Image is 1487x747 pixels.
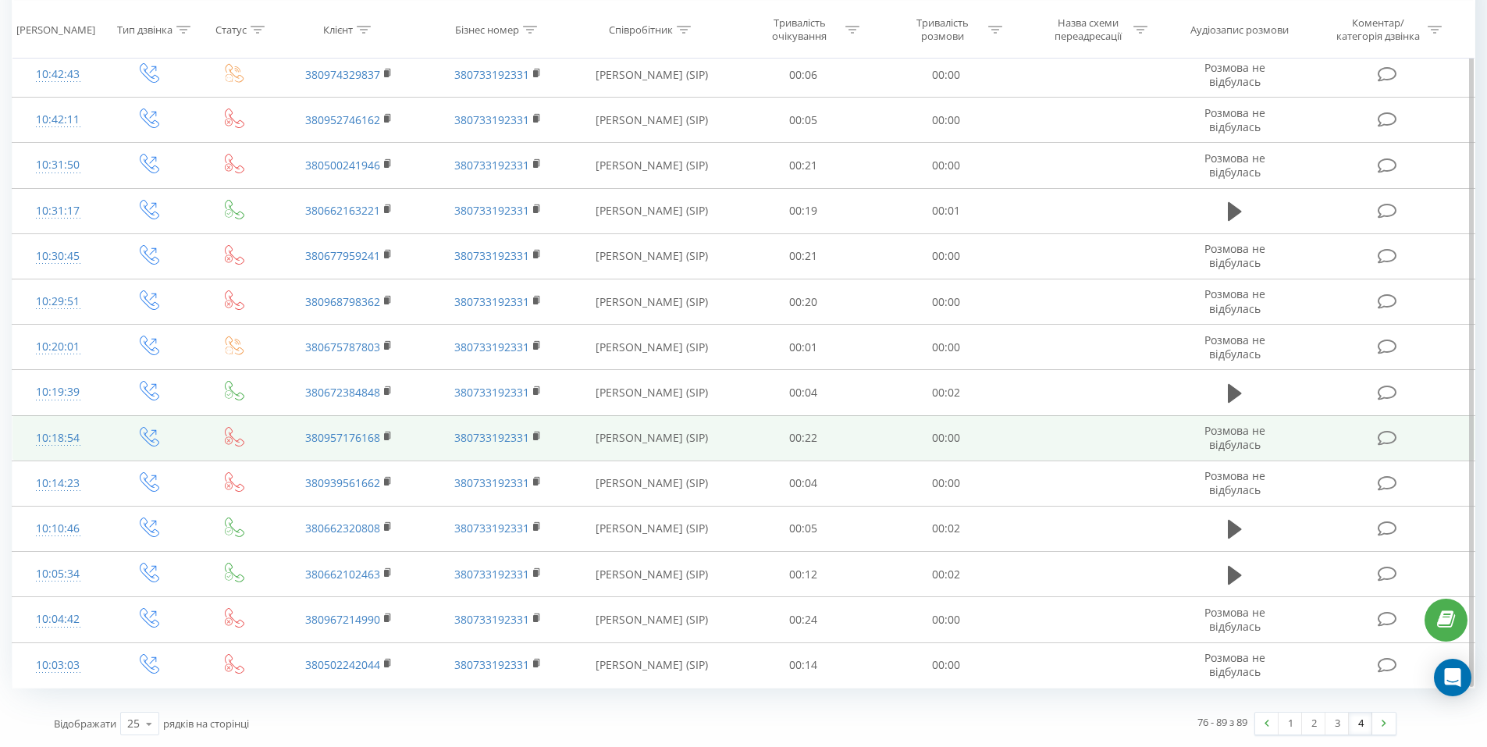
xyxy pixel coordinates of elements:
a: 380967214990 [305,612,380,627]
a: 380952746162 [305,112,380,127]
a: 380662163221 [305,203,380,218]
td: 00:00 [875,143,1018,188]
div: Тривалість очікування [758,16,841,43]
a: 380733192331 [454,67,529,82]
td: [PERSON_NAME] (SIP) [572,52,732,98]
div: Тип дзвінка [117,23,173,36]
div: 10:20:01 [28,332,88,362]
td: 00:02 [875,370,1018,415]
a: 380733192331 [454,340,529,354]
a: 380733192331 [454,430,529,445]
a: 380662102463 [305,567,380,582]
td: [PERSON_NAME] (SIP) [572,597,732,642]
td: 00:00 [875,52,1018,98]
a: 380733192331 [454,112,529,127]
td: 00:00 [875,642,1018,688]
a: 380733192331 [454,657,529,672]
td: [PERSON_NAME] (SIP) [572,143,732,188]
span: Розмова не відбулась [1204,333,1265,361]
td: [PERSON_NAME] (SIP) [572,325,732,370]
td: 00:00 [875,325,1018,370]
td: 00:24 [732,597,875,642]
td: 00:21 [732,143,875,188]
a: 380968798362 [305,294,380,309]
td: 00:21 [732,233,875,279]
span: Розмова не відбулась [1204,650,1265,679]
td: 00:19 [732,188,875,233]
a: 1 [1279,713,1302,735]
div: 10:42:43 [28,59,88,90]
span: Розмова не відбулась [1204,605,1265,634]
div: Клієнт [323,23,353,36]
div: 10:03:03 [28,650,88,681]
div: Open Intercom Messenger [1434,659,1471,696]
div: 10:14:23 [28,468,88,499]
td: 00:05 [732,98,875,143]
a: 380733192331 [454,158,529,173]
td: [PERSON_NAME] (SIP) [572,415,732,461]
td: [PERSON_NAME] (SIP) [572,642,732,688]
td: 00:02 [875,506,1018,551]
td: [PERSON_NAME] (SIP) [572,233,732,279]
div: Співробітник [609,23,673,36]
a: 2 [1302,713,1325,735]
td: [PERSON_NAME] (SIP) [572,188,732,233]
a: 3 [1325,713,1349,735]
td: [PERSON_NAME] (SIP) [572,506,732,551]
div: 10:10:46 [28,514,88,544]
td: 00:05 [732,506,875,551]
a: 380957176168 [305,430,380,445]
div: 10:42:11 [28,105,88,135]
a: 380502242044 [305,657,380,672]
td: 00:04 [732,370,875,415]
td: 00:22 [732,415,875,461]
div: Тривалість розмови [901,16,984,43]
a: 380677959241 [305,248,380,263]
a: 380672384848 [305,385,380,400]
span: Відображати [54,717,116,731]
a: 380500241946 [305,158,380,173]
span: Розмова не відбулась [1204,60,1265,89]
td: 00:00 [875,597,1018,642]
div: 10:30:45 [28,241,88,272]
div: Бізнес номер [455,23,519,36]
span: Розмова не відбулась [1204,241,1265,270]
div: [PERSON_NAME] [16,23,95,36]
div: 25 [127,716,140,731]
span: Розмова не відбулась [1204,423,1265,452]
td: [PERSON_NAME] (SIP) [572,552,732,597]
a: 380733192331 [454,475,529,490]
a: 380662320808 [305,521,380,535]
td: 00:04 [732,461,875,506]
span: Розмова не відбулась [1204,105,1265,134]
div: 10:04:42 [28,604,88,635]
div: Статус [215,23,247,36]
td: [PERSON_NAME] (SIP) [572,370,732,415]
td: 00:14 [732,642,875,688]
a: 380733192331 [454,521,529,535]
div: 76 - 89 з 89 [1197,714,1247,730]
a: 380974329837 [305,67,380,82]
td: 00:02 [875,552,1018,597]
div: 10:31:17 [28,196,88,226]
a: 380733192331 [454,612,529,627]
span: Розмова не відбулась [1204,286,1265,315]
a: 380733192331 [454,385,529,400]
td: [PERSON_NAME] (SIP) [572,461,732,506]
td: 00:00 [875,233,1018,279]
td: 00:12 [732,552,875,597]
div: 10:29:51 [28,286,88,317]
td: [PERSON_NAME] (SIP) [572,279,732,325]
td: 00:01 [732,325,875,370]
div: Аудіозапис розмови [1190,23,1289,36]
div: 10:31:50 [28,150,88,180]
div: 10:05:34 [28,559,88,589]
td: 00:06 [732,52,875,98]
td: [PERSON_NAME] (SIP) [572,98,732,143]
a: 380733192331 [454,248,529,263]
div: Назва схеми переадресації [1046,16,1129,43]
td: 00:20 [732,279,875,325]
td: 00:00 [875,415,1018,461]
td: 00:00 [875,461,1018,506]
span: Розмова не відбулась [1204,151,1265,180]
